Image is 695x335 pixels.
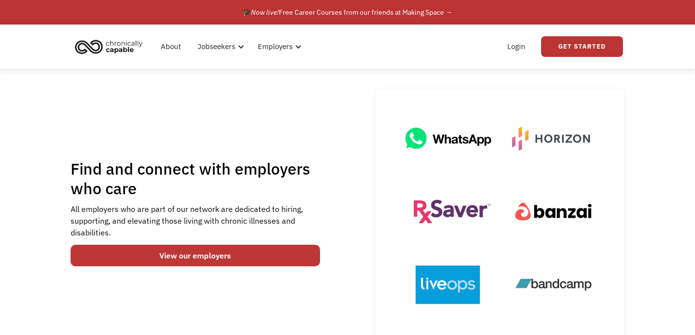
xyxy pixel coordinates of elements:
img: Chronically Capable logo [72,36,146,57]
div: Jobseekers [198,41,235,52]
div: Employers [252,31,304,62]
a: home [72,36,150,57]
div: Employers [258,41,293,52]
h1: Find and connect with employers who care [71,159,320,198]
div: All employers who are part of our network are dedicated to hiring, supporting, and elevating thos... [71,203,320,238]
a: Get Started [541,36,623,57]
a: View our employers [71,245,320,266]
em: Now live! [251,8,279,17]
div: Jobseekers [192,31,247,62]
a: About [155,31,187,62]
div: 🎓 Free Career Courses from our friends at Making Space → [243,6,452,18]
a: Login [501,31,531,62]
